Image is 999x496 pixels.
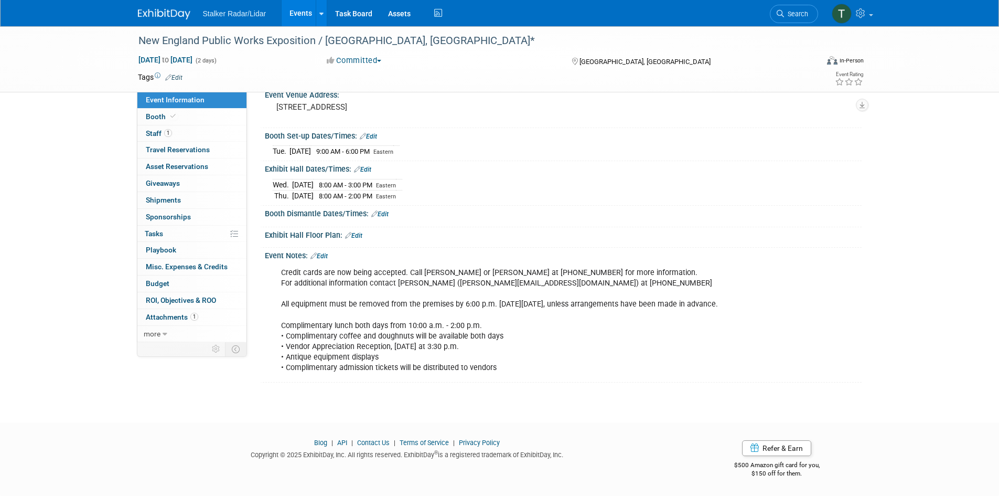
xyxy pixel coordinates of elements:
span: Sponsorships [146,213,191,221]
div: Booth Set-up Dates/Times: [265,128,862,142]
span: Stalker Radar/Lidar [203,9,266,18]
span: | [391,439,398,447]
a: API [337,439,347,447]
span: Event Information [146,96,205,104]
a: Refer & Earn [742,440,811,456]
td: Tue. [273,146,289,157]
a: Terms of Service [400,439,449,447]
a: Travel Reservations [137,142,246,158]
div: Event Format [756,55,864,70]
a: Sponsorships [137,209,246,225]
a: Edit [371,210,389,218]
img: ExhibitDay [138,9,190,19]
span: | [450,439,457,447]
div: New England Public Works Exposition / [GEOGRAPHIC_DATA], [GEOGRAPHIC_DATA]* [135,31,802,50]
span: Budget [146,279,169,288]
span: [DATE] [DATE] [138,55,193,65]
span: Asset Reservations [146,162,208,171]
a: Playbook [137,242,246,258]
span: more [144,330,160,338]
div: Booth Dismantle Dates/Times: [265,206,862,219]
span: 1 [164,129,172,137]
a: Tasks [137,226,246,242]
span: 8:00 AM - 2:00 PM [319,192,372,200]
div: Exhibit Hall Dates/Times: [265,161,862,175]
a: Giveaways [137,175,246,192]
a: Event Information [137,92,246,108]
span: Shipments [146,196,181,204]
a: Booth [137,109,246,125]
span: | [329,439,336,447]
div: Event Rating [835,72,863,77]
a: Misc. Expenses & Credits [137,259,246,275]
a: Blog [314,439,327,447]
span: Tasks [145,229,163,238]
span: [GEOGRAPHIC_DATA], [GEOGRAPHIC_DATA] [579,58,711,66]
span: Eastern [373,149,393,155]
span: Staff [146,129,172,138]
div: $150 off for them. [692,469,862,478]
a: Budget [137,276,246,292]
span: | [349,439,356,447]
td: [DATE] [292,179,314,191]
div: Exhibit Hall Floor Plan: [265,227,862,241]
a: Asset Reservations [137,159,246,175]
td: Toggle Event Tabs [225,342,246,356]
td: Wed. [273,179,292,191]
div: In-Person [839,57,864,65]
span: Eastern [376,193,396,200]
a: ROI, Objectives & ROO [137,292,246,309]
img: Format-Inperson.png [827,56,837,65]
div: Credit cards are now being accepted. Call [PERSON_NAME] or [PERSON_NAME] at [PHONE_NUMBER] for mo... [274,262,746,378]
a: Contact Us [357,439,390,447]
span: Misc. Expenses & Credits [146,262,228,271]
a: more [137,326,246,342]
div: $500 Amazon gift card for you, [692,454,862,478]
td: [DATE] [289,146,311,157]
a: Edit [360,133,377,140]
span: 1 [190,313,198,321]
pre: [STREET_ADDRESS] [276,102,502,112]
a: Staff1 [137,125,246,142]
button: Committed [323,55,385,66]
span: Eastern [376,182,396,189]
a: Edit [345,232,362,239]
span: ROI, Objectives & ROO [146,296,216,304]
div: Event Venue Address: [265,87,862,100]
span: to [160,56,170,64]
span: 8:00 AM - 3:00 PM [319,181,372,189]
a: Privacy Policy [459,439,500,447]
sup: ® [434,450,438,456]
span: Booth [146,112,178,121]
div: Copyright © 2025 ExhibitDay, Inc. All rights reserved. ExhibitDay is a registered trademark of Ex... [138,448,677,460]
span: Playbook [146,246,176,254]
a: Search [770,5,818,23]
span: Travel Reservations [146,145,210,154]
td: Tags [138,72,182,82]
span: Attachments [146,313,198,321]
a: Edit [165,74,182,81]
span: 9:00 AM - 6:00 PM [316,147,370,155]
td: Personalize Event Tab Strip [207,342,225,356]
img: Tommy Yates [832,4,852,24]
span: Search [784,10,808,18]
a: Edit [354,166,371,173]
a: Attachments1 [137,309,246,325]
td: Thu. [273,191,292,202]
td: [DATE] [292,191,314,202]
a: Edit [310,252,328,260]
span: Giveaways [146,179,180,187]
a: Shipments [137,192,246,208]
span: (2 days) [195,57,217,64]
i: Booth reservation complete [170,113,176,119]
div: Event Notes: [265,248,862,261]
